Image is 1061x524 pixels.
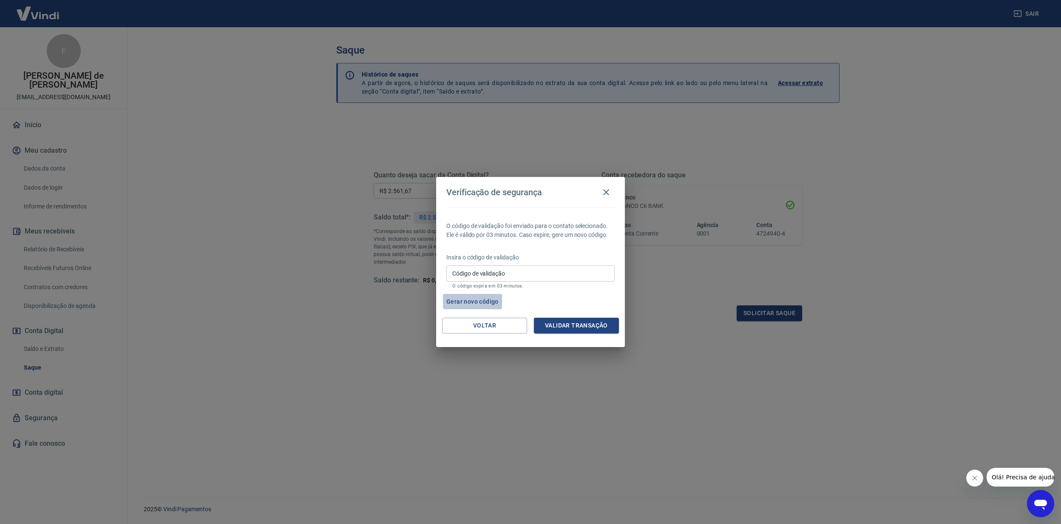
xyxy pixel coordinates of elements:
span: Olá! Precisa de ajuda? [5,6,71,13]
iframe: Fechar mensagem [966,470,983,487]
iframe: Botão para abrir a janela de mensagens [1027,490,1054,517]
button: Voltar [442,318,527,333]
iframe: Mensagem da empresa [987,468,1054,487]
p: Insira o código de validação [446,253,615,262]
h4: Verificação de segurança [446,187,542,197]
p: O código expira em 03 minutos. [452,283,609,289]
button: Validar transação [534,318,619,333]
button: Gerar novo código [443,294,502,310]
p: O código de validação foi enviado para o contato selecionado. Ele é válido por 03 minutos. Caso e... [446,222,615,239]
